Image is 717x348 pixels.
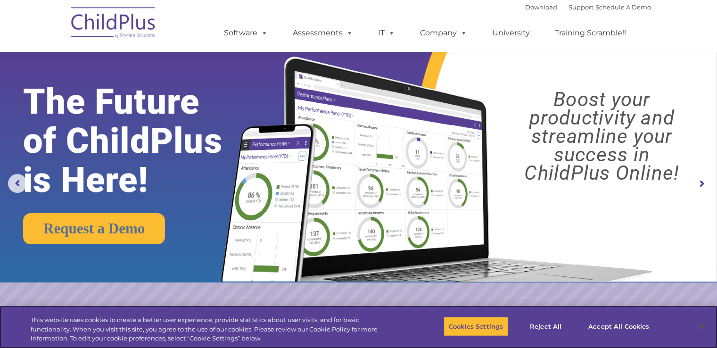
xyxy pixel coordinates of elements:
[525,3,557,11] a: Download
[23,213,165,244] a: Request a Demo
[283,24,363,42] a: Assessments
[495,90,708,182] rs-layer: Boost your productivity and streamline your success in ChildPlus Online!
[483,24,539,42] a: University
[214,24,277,42] a: Software
[444,316,508,336] button: Cookies Settings
[66,0,161,48] img: ChildPlus by Procare Solutions
[31,315,395,343] div: This website uses cookies to create a better user experience, provide statistics about user visit...
[131,101,171,108] span: Phone number
[516,316,575,336] button: Reject All
[23,82,252,199] rs-layer: The Future of ChildPlus is Here!
[692,316,712,337] button: Close
[569,3,593,11] a: Support
[525,3,651,11] font: |
[369,24,404,42] a: IT
[411,24,477,42] a: Company
[595,3,651,11] a: Schedule A Demo
[545,24,635,42] a: Training Scramble!!
[131,62,160,69] span: Last name
[583,316,654,336] button: Accept All Cookies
